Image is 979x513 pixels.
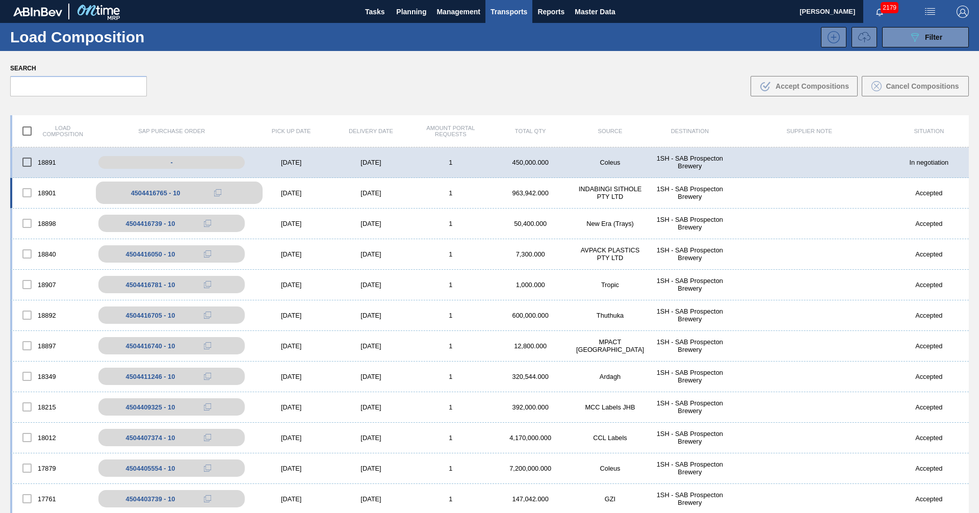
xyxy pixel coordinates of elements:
span: 2179 [881,2,898,13]
div: 1SH - SAB Prospecton Brewery [650,399,730,415]
div: 1 [411,434,491,442]
div: [DATE] [331,220,410,227]
img: userActions [924,6,936,18]
div: 1SH - SAB Prospecton Brewery [650,216,730,231]
div: [DATE] [331,403,410,411]
div: 1SH - SAB Prospecton Brewery [650,155,730,170]
span: Filter [925,33,942,41]
div: 1 [411,189,491,197]
div: [DATE] [251,342,331,350]
div: 12,800.000 [491,342,570,350]
div: 7,200,000.000 [491,465,570,472]
div: 1 [411,403,491,411]
div: AVPACK PLASTICS PTY LTD [570,246,650,262]
button: Accept Compositions [751,76,858,96]
div: Copy [197,309,218,321]
div: 18907 [12,274,92,295]
div: 7,300.000 [491,250,570,258]
div: Coleus [570,159,650,166]
div: 4504416765 - 10 [131,189,181,197]
div: Destination [650,128,730,134]
div: 18897 [12,335,92,356]
div: In negotiation [889,159,969,166]
div: [DATE] [331,312,410,319]
div: 450,000.000 [491,159,570,166]
div: 17879 [12,457,92,479]
div: 1SH - SAB Prospecton Brewery [650,491,730,506]
div: 1SH - SAB Prospecton Brewery [650,460,730,476]
div: 17761 [12,488,92,509]
div: 18892 [12,304,92,326]
div: [DATE] [331,189,410,197]
div: [DATE] [251,465,331,472]
div: 4504416705 - 10 [126,312,175,319]
div: SAP Purchase Order [92,128,251,134]
div: 18901 [12,182,92,203]
div: Accepted [889,373,969,380]
div: [DATE] [251,373,331,380]
div: [DATE] [251,159,331,166]
div: CCL Labels [570,434,650,442]
img: Logout [957,6,969,18]
div: New Era (Trays) [570,220,650,227]
div: 4504416781 - 10 [126,281,175,289]
div: Copy [197,370,218,382]
div: [DATE] [331,281,410,289]
div: 1 [411,342,491,350]
div: 392,000.000 [491,403,570,411]
div: Accepted [889,312,969,319]
div: MCC Labels JHB [570,403,650,411]
div: Copy [197,340,218,352]
div: Copy [197,278,218,291]
div: Thuthuka [570,312,650,319]
div: 1SH - SAB Prospecton Brewery [650,338,730,353]
div: 4504407374 - 10 [126,434,175,442]
div: Copy [197,248,218,260]
div: 4504403739 - 10 [126,495,175,503]
div: Accepted [889,281,969,289]
div: [DATE] [251,434,331,442]
div: 1 [411,250,491,258]
div: - [98,156,245,169]
div: Accepted [889,342,969,350]
div: 50,400.000 [491,220,570,227]
div: [DATE] [331,159,410,166]
button: Notifications [863,5,896,19]
div: Source [570,128,650,134]
div: Accepted [889,250,969,258]
div: 1SH - SAB Prospecton Brewery [650,246,730,262]
div: 1 [411,465,491,472]
div: Accepted [889,434,969,442]
label: Search [10,61,147,76]
div: Accepted [889,495,969,503]
span: Management [436,6,480,18]
div: Accepted [889,403,969,411]
div: Total Qty [491,128,570,134]
div: [DATE] [251,281,331,289]
div: [DATE] [331,465,410,472]
div: [DATE] [331,250,410,258]
div: 18215 [12,396,92,418]
span: Transports [491,6,527,18]
div: 1 [411,312,491,319]
div: 4504405554 - 10 [126,465,175,472]
div: 1 [411,373,491,380]
div: 1SH - SAB Prospecton Brewery [650,185,730,200]
div: Accepted [889,189,969,197]
div: 4,170,000.000 [491,434,570,442]
div: Pick up Date [251,128,331,134]
div: 1SH - SAB Prospecton Brewery [650,369,730,384]
span: Accept Compositions [776,82,849,90]
div: Ardagh [570,373,650,380]
span: Reports [537,6,564,18]
div: 18349 [12,366,92,387]
div: Copy [197,401,218,413]
div: Copy [197,431,218,444]
button: UploadTransport Information [852,27,877,47]
div: 1 [411,220,491,227]
div: [DATE] [251,403,331,411]
button: Cancel Compositions [862,76,969,96]
div: 147,042.000 [491,495,570,503]
div: Coleus [570,465,650,472]
div: 18840 [12,243,92,265]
